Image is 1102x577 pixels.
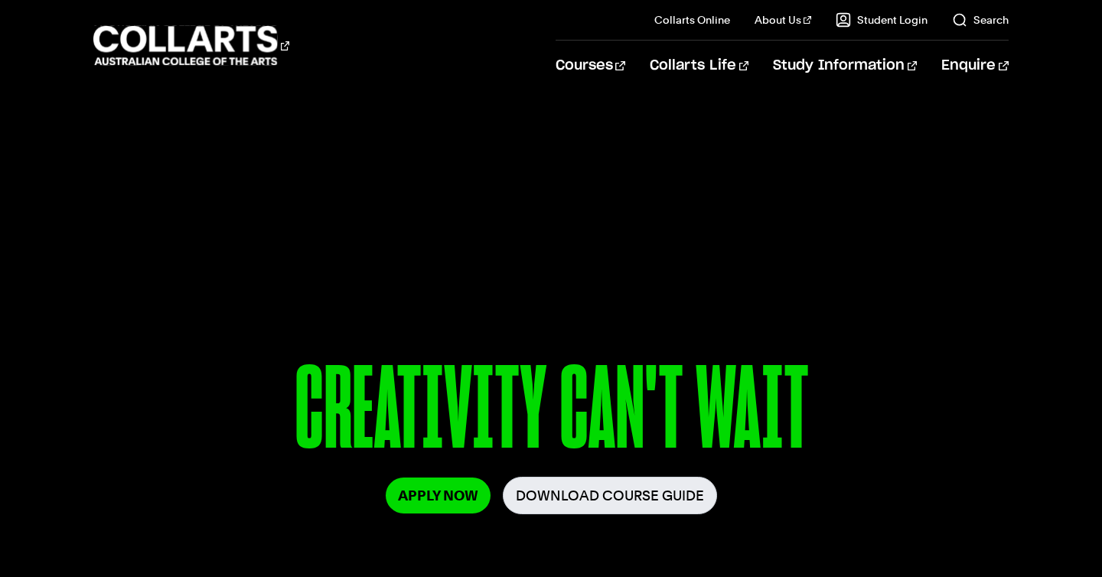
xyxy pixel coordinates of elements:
a: Courses [556,41,625,91]
div: Go to homepage [93,24,289,67]
a: Search [952,12,1009,28]
a: Collarts Online [654,12,730,28]
a: Collarts Life [650,41,748,91]
a: Study Information [773,41,917,91]
a: Student Login [836,12,928,28]
a: About Us [755,12,811,28]
a: Download Course Guide [503,477,717,514]
a: Enquire [941,41,1008,91]
p: CREATIVITY CAN'T WAIT [93,350,1008,477]
a: Apply Now [386,478,491,513]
